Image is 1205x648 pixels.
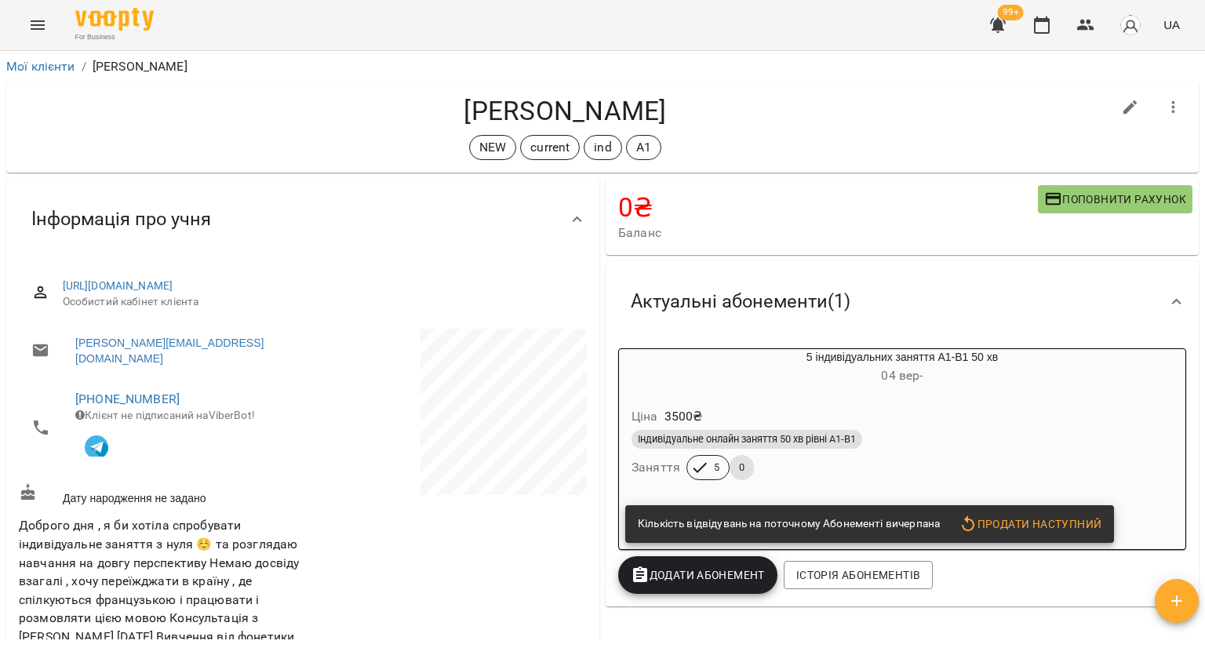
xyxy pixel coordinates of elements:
[626,135,661,160] div: A1
[63,279,173,292] a: [URL][DOMAIN_NAME]
[784,561,933,589] button: Історія абонементів
[31,207,211,231] span: Інформація про учня
[632,457,680,479] h6: Заняття
[664,407,703,426] p: 3500 ₴
[82,57,86,76] li: /
[632,406,658,428] h6: Ціна
[6,179,599,260] div: Інформація про учня
[618,556,777,594] button: Додати Абонемент
[75,424,118,466] button: Клієнт підписаний на VooptyBot
[594,138,611,157] p: ind
[75,32,154,42] span: For Business
[631,289,850,314] span: Актуальні абонементи ( 1 )
[1119,14,1141,36] img: avatar_s.png
[75,391,180,406] a: [PHONE_NUMBER]
[1163,16,1180,33] span: UA
[584,135,621,160] div: ind
[632,432,862,446] span: Індивідуальне онлайн заняття 50 хв рівні А1-В1
[618,191,1038,224] h4: 0 ₴
[63,294,574,310] span: Особистий кабінет клієнта
[93,57,187,76] p: [PERSON_NAME]
[606,261,1199,342] div: Актуальні абонементи(1)
[6,59,75,74] a: Мої клієнти
[998,5,1024,20] span: 99+
[479,138,506,157] p: NEW
[19,6,56,44] button: Menu
[530,138,570,157] p: current
[75,409,255,421] span: Клієнт не підписаний на ViberBot!
[520,135,580,160] div: current
[469,135,516,160] div: NEW
[881,368,923,383] span: 04 вер -
[952,510,1108,538] button: Продати наступний
[75,335,287,366] a: [PERSON_NAME][EMAIL_ADDRESS][DOMAIN_NAME]
[1157,10,1186,39] button: UA
[959,515,1101,533] span: Продати наступний
[796,566,920,584] span: Історія абонементів
[638,510,940,538] div: Кількість відвідувань на поточному Абонементі вичерпана
[19,95,1112,127] h4: [PERSON_NAME]
[619,349,1185,499] button: 5 індивідуальних заняття А1-В1 50 хв04 вер- Ціна3500₴Індивідуальне онлайн заняття 50 хв рівні А1-...
[631,566,765,584] span: Додати Абонемент
[618,224,1038,242] span: Баланс
[619,349,1185,387] div: 5 індивідуальних заняття А1-В1 50 хв
[75,8,154,31] img: Voopty Logo
[6,57,1199,76] nav: breadcrumb
[1038,185,1192,213] button: Поповнити рахунок
[85,435,108,459] img: Telegram
[636,138,651,157] p: A1
[704,461,729,475] span: 5
[730,461,754,475] span: 0
[16,480,303,509] div: Дату народження не задано
[1044,190,1186,209] span: Поповнити рахунок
